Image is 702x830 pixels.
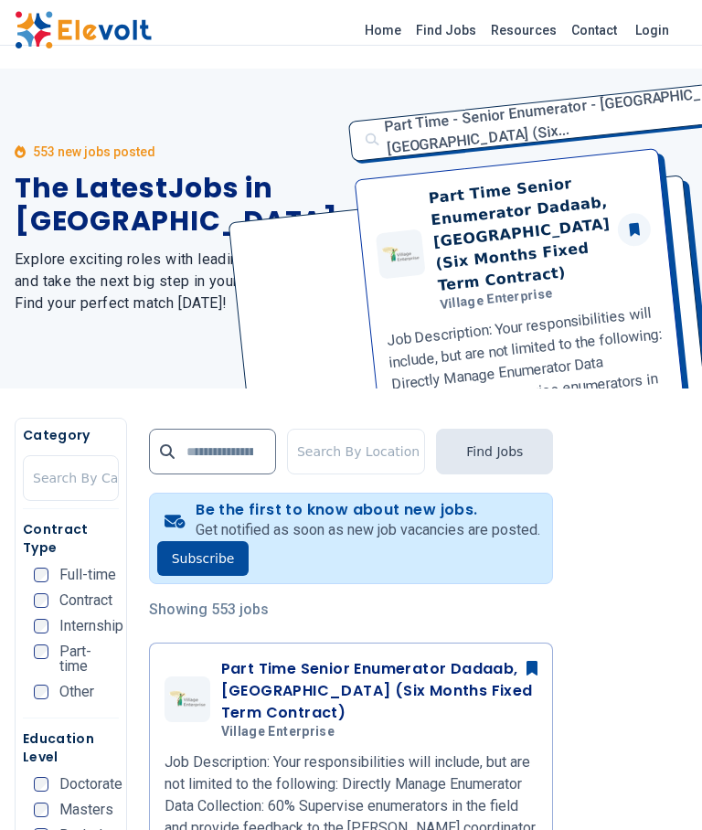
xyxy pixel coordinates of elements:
[564,16,624,45] a: Contact
[59,593,112,608] span: Contract
[15,172,338,238] h1: The Latest Jobs in [GEOGRAPHIC_DATA]
[34,644,48,659] input: Part-time
[59,803,113,817] span: Masters
[59,644,119,674] span: Part-time
[59,619,123,633] span: Internship
[436,429,553,474] button: Find Jobs
[357,16,409,45] a: Home
[33,143,155,161] p: 553 new jobs posted
[149,599,554,621] p: Showing 553 jobs
[59,568,116,582] span: Full-time
[196,501,540,519] h4: Be the first to know about new jobs.
[34,568,48,582] input: Full-time
[221,724,335,740] span: Village Enterprise
[34,619,48,633] input: Internship
[23,426,119,444] h5: Category
[484,16,564,45] a: Resources
[15,249,338,314] h2: Explore exciting roles with leading companies and take the next big step in your career. Find you...
[23,520,119,557] h5: Contract Type
[409,16,484,45] a: Find Jobs
[196,519,540,541] p: Get notified as soon as new job vacancies are posted.
[59,777,122,792] span: Doctorate
[59,685,94,699] span: Other
[221,658,538,724] h3: Part Time Senior Enumerator Dadaab, [GEOGRAPHIC_DATA] (Six Months Fixed Term Contract)
[34,777,48,792] input: Doctorate
[624,12,680,48] a: Login
[23,729,119,766] h5: Education Level
[157,541,250,576] button: Subscribe
[34,685,48,699] input: Other
[34,593,48,608] input: Contract
[169,690,206,708] img: Village Enterprise
[34,803,48,817] input: Masters
[15,11,152,49] img: Elevolt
